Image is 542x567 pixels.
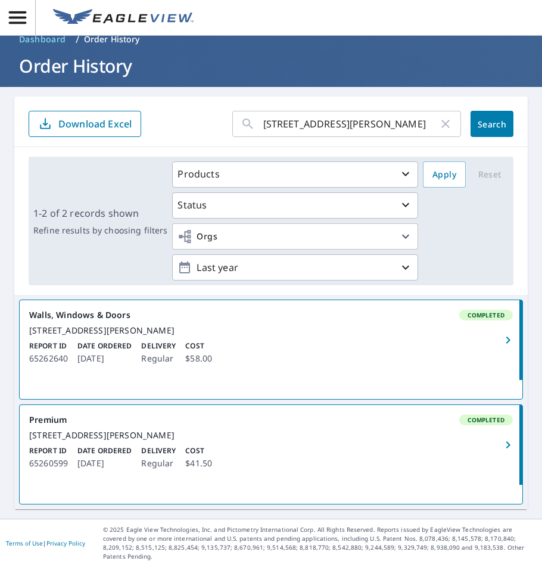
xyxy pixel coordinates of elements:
[14,30,528,49] nav: breadcrumb
[33,206,167,220] p: 1-2 of 2 records shown
[77,351,132,366] p: [DATE]
[46,2,201,34] a: EV Logo
[141,341,176,351] p: Delivery
[185,341,212,351] p: Cost
[77,341,132,351] p: Date Ordered
[19,33,66,45] span: Dashboard
[58,117,132,130] p: Download Excel
[172,161,418,188] button: Products
[29,310,513,320] div: Walls, Windows & Doors
[263,107,438,141] input: Address, Report #, Claim ID, etc.
[432,167,456,182] span: Apply
[29,430,513,441] div: [STREET_ADDRESS][PERSON_NAME]
[6,539,43,547] a: Terms of Use
[177,198,207,212] p: Status
[192,257,398,278] p: Last year
[29,445,68,456] p: Report ID
[423,161,466,188] button: Apply
[29,456,68,471] p: 65260599
[460,311,512,319] span: Completed
[29,111,141,137] button: Download Excel
[480,119,504,130] span: Search
[6,540,85,547] p: |
[84,33,140,45] p: Order History
[103,525,536,561] p: © 2025 Eagle View Technologies, Inc. and Pictometry International Corp. All Rights Reserved. Repo...
[14,30,71,49] a: Dashboard
[33,225,167,236] p: Refine results by choosing filters
[46,539,85,547] a: Privacy Policy
[172,223,418,250] button: Orgs
[185,351,212,366] p: $58.00
[172,192,418,219] button: Status
[177,229,217,244] span: Orgs
[77,445,132,456] p: Date Ordered
[29,415,513,425] div: Premium
[76,32,79,46] li: /
[141,445,176,456] p: Delivery
[185,445,212,456] p: Cost
[177,167,219,181] p: Products
[141,351,176,366] p: Regular
[460,416,512,424] span: Completed
[29,351,68,366] p: 65262640
[20,300,522,380] a: Walls, Windows & DoorsCompleted[STREET_ADDRESS][PERSON_NAME]Report ID65262640Date Ordered[DATE]De...
[20,405,522,485] a: PremiumCompleted[STREET_ADDRESS][PERSON_NAME]Report ID65260599Date Ordered[DATE]DeliveryRegularCo...
[29,325,513,336] div: [STREET_ADDRESS][PERSON_NAME]
[141,456,176,471] p: Regular
[14,54,528,78] h1: Order History
[53,9,194,27] img: EV Logo
[172,254,418,281] button: Last year
[185,456,212,471] p: $41.50
[471,111,513,137] button: Search
[29,341,68,351] p: Report ID
[77,456,132,471] p: [DATE]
